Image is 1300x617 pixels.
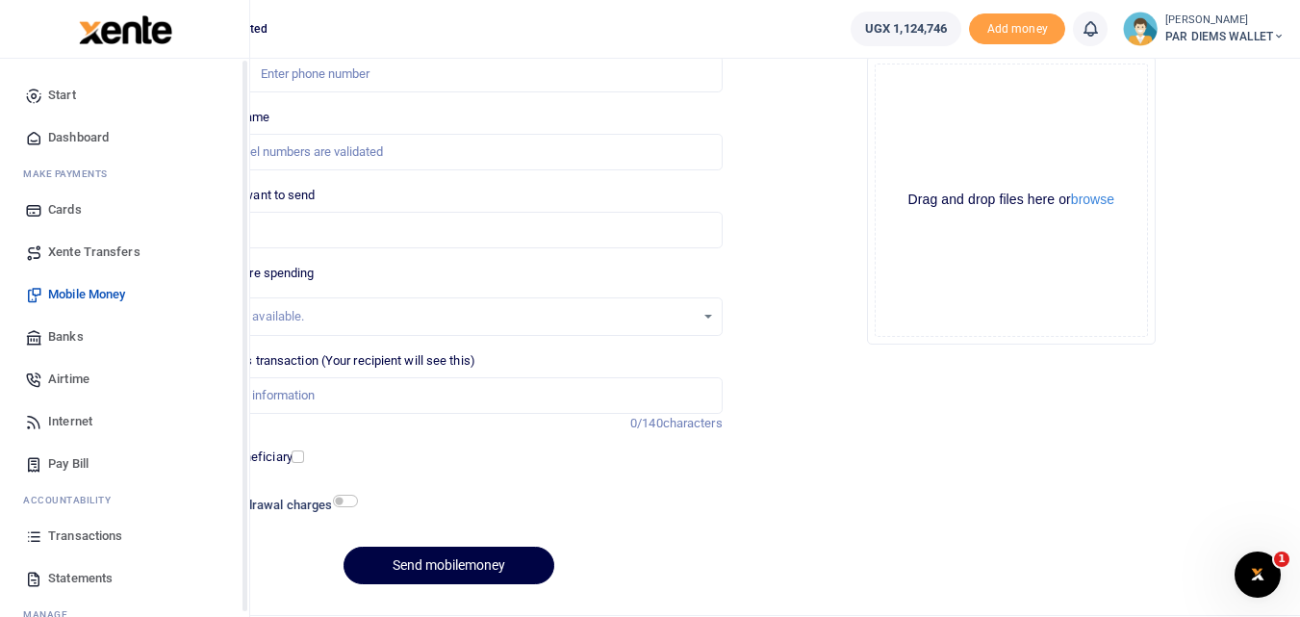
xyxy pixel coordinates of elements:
span: Xente Transfers [48,243,140,262]
span: characters [663,416,723,430]
span: Cards [48,200,82,219]
a: UGX 1,124,746 [851,12,961,46]
input: Enter extra information [175,377,722,414]
div: Drag and drop files here or [876,191,1147,209]
a: Statements [15,557,234,600]
input: UGX [175,212,722,248]
li: Ac [15,485,234,515]
a: Internet [15,400,234,443]
h6: Include withdrawal charges [178,498,349,513]
div: File Uploader [867,56,1156,345]
span: 0/140 [630,416,663,430]
li: Wallet ballance [843,12,969,46]
span: Pay Bill [48,454,89,474]
a: Add money [969,20,1065,35]
a: Cards [15,189,234,231]
a: logo-small logo-large logo-large [77,21,172,36]
span: 1 [1274,552,1289,567]
a: Airtime [15,358,234,400]
span: countability [38,493,111,507]
a: Banks [15,316,234,358]
button: Send mobilemoney [344,547,554,584]
li: M [15,159,234,189]
a: Transactions [15,515,234,557]
a: Mobile Money [15,273,234,316]
input: Enter phone number [175,56,722,92]
span: Add money [969,13,1065,45]
small: [PERSON_NAME] [1165,13,1285,29]
span: Statements [48,569,113,588]
a: Start [15,74,234,116]
span: PAR DIEMS WALLET [1165,28,1285,45]
span: UGX 1,124,746 [865,19,947,39]
input: MTN & Airtel numbers are validated [175,134,722,170]
span: Airtime [48,370,89,389]
span: Mobile Money [48,285,125,304]
span: ake Payments [33,167,108,181]
img: profile-user [1123,12,1158,46]
button: browse [1071,193,1114,206]
span: Start [48,86,76,105]
span: Dashboard [48,128,109,147]
a: profile-user [PERSON_NAME] PAR DIEMS WALLET [1123,12,1285,46]
img: logo-large [79,15,172,44]
div: No options available. [190,307,694,326]
span: Banks [48,327,84,347]
iframe: Intercom live chat [1235,552,1281,598]
label: Memo for this transaction (Your recipient will see this) [175,351,475,371]
span: Transactions [48,527,122,546]
a: Pay Bill [15,443,234,485]
a: Dashboard [15,116,234,159]
a: Xente Transfers [15,231,234,273]
li: Toup your wallet [969,13,1065,45]
span: Internet [48,412,92,431]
